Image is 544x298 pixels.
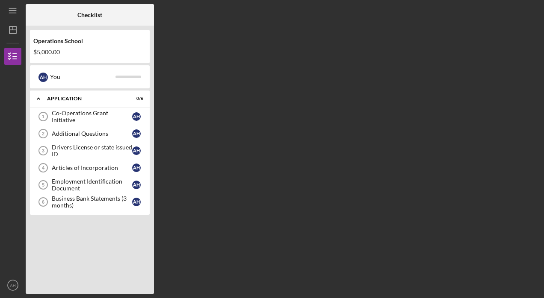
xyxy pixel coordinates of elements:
div: A H [132,146,141,155]
div: A H [132,164,141,172]
a: 6Business Bank Statements (3 months)AH [34,193,145,210]
div: A H [132,129,141,138]
div: Operations School [33,38,146,44]
a: 3Drivers License or state issued IDAH [34,142,145,159]
b: Checklist [77,12,102,18]
tspan: 2 [42,131,44,136]
div: A H [132,181,141,189]
a: 1Co-Operations Grant InitiativeAH [34,108,145,125]
tspan: 5 [42,182,44,187]
div: 0 / 6 [128,96,143,101]
text: AH [10,283,15,288]
tspan: 1 [42,114,44,119]
div: Co-Operations Grant Initiative [52,110,132,123]
div: A H [38,73,48,82]
div: Employment Identification Document [52,178,132,192]
div: Additional Questions [52,130,132,137]
a: 5Employment Identification DocumentAH [34,176,145,193]
tspan: 6 [42,199,44,205]
a: 2Additional QuestionsAH [34,125,145,142]
div: Application [47,96,122,101]
tspan: 3 [42,148,44,153]
div: $5,000.00 [33,49,146,56]
div: Drivers License or state issued ID [52,144,132,158]
div: Business Bank Statements (3 months) [52,195,132,209]
div: A H [132,198,141,206]
a: 4Articles of IncorporationAH [34,159,145,176]
tspan: 4 [42,165,45,170]
div: You [50,70,115,84]
div: A H [132,112,141,121]
div: Articles of Incorporation [52,164,132,171]
button: AH [4,277,21,294]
